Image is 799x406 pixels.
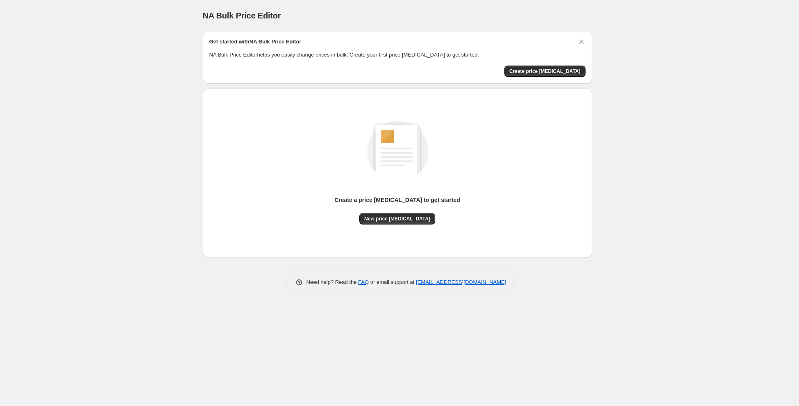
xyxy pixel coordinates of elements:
[369,279,416,285] span: or email support at
[334,196,460,204] p: Create a price [MEDICAL_DATA] to get started
[509,68,581,75] span: Create price [MEDICAL_DATA]
[504,66,586,77] button: Create price change job
[358,279,369,285] a: FAQ
[364,215,430,222] span: New price [MEDICAL_DATA]
[209,51,586,59] p: NA Bulk Price Editor helps you easily change prices in bulk. Create your first price [MEDICAL_DAT...
[209,38,302,46] h2: Get started with NA Bulk Price Editor
[416,279,506,285] a: [EMAIL_ADDRESS][DOMAIN_NAME]
[359,213,435,225] button: New price [MEDICAL_DATA]
[203,11,281,20] span: NA Bulk Price Editor
[306,279,359,285] span: Need help? Read the
[577,38,586,46] button: Dismiss card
